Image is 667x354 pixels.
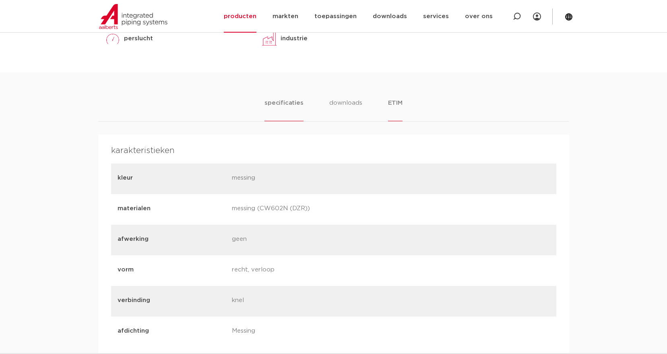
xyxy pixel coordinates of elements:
[118,173,226,183] p: kleur
[118,204,226,213] p: materialen
[111,144,556,157] h4: karakteristieken
[232,204,340,215] p: messing (CW602N (DZR))
[124,34,153,43] p: perslucht
[232,234,340,246] p: geen
[118,234,226,244] p: afwerking
[232,296,340,307] p: knel
[232,265,340,276] p: recht, verloop
[118,265,226,275] p: vorm
[388,98,403,121] li: ETIM
[264,98,303,121] li: specificaties
[118,326,226,336] p: afdichting
[281,34,308,43] p: industrie
[105,31,121,47] img: perslucht
[232,326,340,337] p: Messing
[329,98,362,121] li: downloads
[232,173,340,184] p: messing
[118,296,226,305] p: verbinding
[261,31,277,47] img: industrie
